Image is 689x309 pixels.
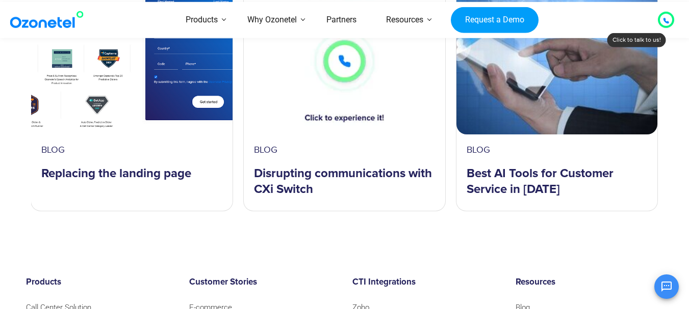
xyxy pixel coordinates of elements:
h6: Customer Stories [189,277,337,288]
a: Partners [312,2,371,38]
button: Open chat [654,274,679,299]
h6: CTI Integrations [352,277,500,288]
a: Best AI Tools for Customer Service in [DATE] [467,156,648,198]
a: Products [171,2,233,38]
a: Replacing the landing page [41,156,191,182]
a: Request a Demo [451,7,538,33]
a: Disrupting communications with CXi Switch [254,156,435,198]
div: blog [41,145,222,156]
div: blog [254,145,435,156]
div: blog [467,145,648,156]
h6: Products [26,277,174,288]
a: Resources [371,2,438,38]
a: Why Ozonetel [233,2,312,38]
